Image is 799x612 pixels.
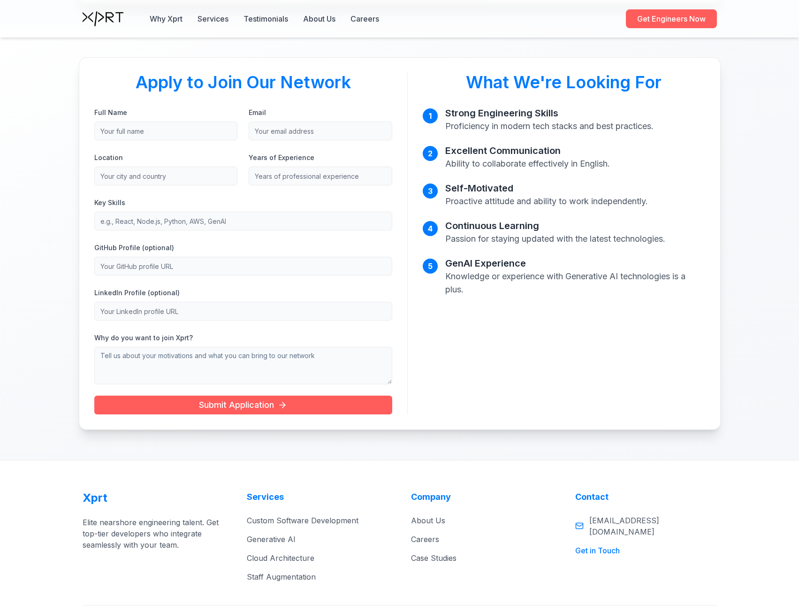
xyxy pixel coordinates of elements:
[445,195,648,208] p: Proactive attitude and ability to work independently.
[94,108,127,116] label: Full Name
[575,545,620,556] button: Get in Touch
[423,184,438,199] div: 3
[303,13,335,24] a: About Us
[94,396,392,414] button: Submit Application
[249,122,392,140] input: Your email address
[626,9,717,28] a: Get Engineers Now
[247,534,296,545] button: Generative AI
[411,516,445,525] a: About Us
[423,146,438,161] div: 2
[94,302,392,321] input: Your LinkedIn profile URL
[83,517,224,551] p: Elite nearshore engineering talent. Get top-tier developers who integrate seamlessly with your team.
[423,73,705,92] h2: What We're Looking For
[445,144,610,157] h3: Excellent Communication
[94,153,123,161] label: Location
[445,270,705,296] p: Knowledge or experience with Generative AI technologies is a plus.
[244,13,288,24] button: Testimonials
[350,13,379,24] a: Careers
[83,11,123,26] img: Xprt Logo
[247,552,314,564] button: Cloud Architecture
[249,167,392,185] input: Years of professional experience
[94,199,125,207] label: Key Skills
[83,490,107,505] span: Xprt
[411,552,457,564] button: Case Studies
[94,122,238,140] input: Your full name
[83,490,224,505] a: Xprt
[94,212,392,230] input: e.g., React, Node.js, Python, AWS, GenAI
[247,571,316,582] button: Staff Augmentation
[411,535,439,544] a: Careers
[445,120,654,133] p: Proficiency in modern tech stacks and best practices.
[445,157,610,170] p: Ability to collaborate effectively in English.
[423,259,438,274] div: 5
[249,108,266,116] label: Email
[94,289,180,297] label: LinkedIn Profile (optional)
[150,13,183,24] button: Why Xprt
[445,232,665,245] p: Passion for staying updated with the latest technologies.
[445,257,705,270] h3: GenAI Experience
[247,490,388,504] h4: Services
[247,515,358,526] button: Custom Software Development
[199,398,287,412] span: Submit Application
[575,515,717,537] a: [EMAIL_ADDRESS][DOMAIN_NAME]
[411,490,553,504] h4: Company
[94,73,392,92] h2: Apply to Join Our Network
[249,153,314,161] label: Years of Experience
[445,182,648,195] h3: Self-Motivated
[198,13,228,24] button: Services
[423,221,438,236] div: 4
[575,490,717,504] h4: Contact
[445,107,654,120] h3: Strong Engineering Skills
[423,108,438,123] div: 1
[445,219,665,232] h3: Continuous Learning
[94,257,392,275] input: Your GitHub profile URL
[94,167,238,185] input: Your city and country
[94,334,193,342] label: Why do you want to join Xprt?
[94,244,174,252] label: GitHub Profile (optional)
